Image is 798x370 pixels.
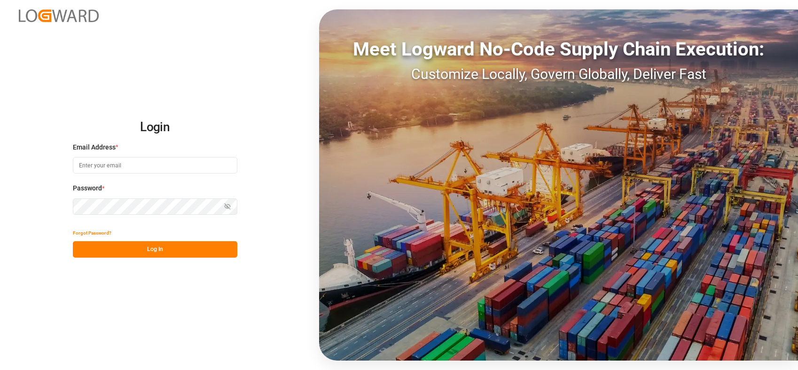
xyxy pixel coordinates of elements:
div: Meet Logward No-Code Supply Chain Execution: [319,35,798,63]
button: Log In [73,241,237,258]
button: Forgot Password? [73,225,111,241]
input: Enter your email [73,157,237,173]
span: Email Address [73,142,116,152]
img: Logward_new_orange.png [19,9,99,22]
h2: Login [73,112,237,142]
span: Password [73,183,102,193]
div: Customize Locally, Govern Globally, Deliver Fast [319,63,798,85]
